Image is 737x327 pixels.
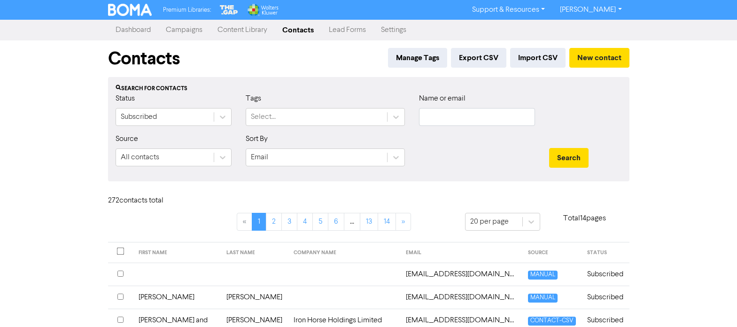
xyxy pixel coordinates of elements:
label: Source [116,133,138,145]
th: EMAIL [400,242,522,263]
span: CONTACT-CSV [528,317,576,326]
th: FIRST NAME [133,242,221,263]
h6: 272 contact s total [108,196,183,205]
img: Wolters Kluwer [247,4,279,16]
h1: Contacts [108,48,180,70]
label: Status [116,93,135,104]
a: Page 2 [266,213,282,231]
td: aaronbray28@gmail.com [400,286,522,309]
button: Export CSV [451,48,506,68]
div: Search for contacts [116,85,622,93]
div: 20 per page [470,216,509,227]
a: » [396,213,411,231]
a: Contacts [275,21,321,39]
a: Content Library [210,21,275,39]
div: Subscribed [121,111,157,123]
a: Settings [373,21,414,39]
button: Manage Tags [388,48,447,68]
span: MANUAL [528,294,558,303]
td: [PERSON_NAME] [133,286,221,309]
th: STATUS [582,242,629,263]
img: The Gap [218,4,239,16]
label: Tags [246,93,261,104]
th: COMPANY NAME [288,242,400,263]
a: Support & Resources [465,2,552,17]
a: [PERSON_NAME] [552,2,629,17]
a: Page 6 [328,213,344,231]
span: Premium Libraries: [163,7,211,13]
a: Campaigns [158,21,210,39]
td: Subscribed [582,286,629,309]
div: Select... [251,111,276,123]
label: Sort By [246,133,268,145]
button: Search [549,148,589,168]
a: Page 5 [312,213,328,231]
a: Lead Forms [321,21,373,39]
a: Page 13 [360,213,378,231]
button: Import CSV [510,48,566,68]
a: Page 1 is your current page [252,213,266,231]
span: MANUAL [528,271,558,280]
th: LAST NAME [221,242,288,263]
p: Total 14 pages [540,213,629,224]
img: BOMA Logo [108,4,152,16]
iframe: Chat Widget [690,282,737,327]
a: Page 3 [281,213,297,231]
a: Page 14 [378,213,396,231]
td: 26rows@gmail.com [400,263,522,286]
a: Dashboard [108,21,158,39]
th: SOURCE [522,242,582,263]
div: Email [251,152,268,163]
button: New contact [569,48,629,68]
div: All contacts [121,152,159,163]
td: [PERSON_NAME] [221,286,288,309]
label: Name or email [419,93,465,104]
a: Page 4 [297,213,313,231]
td: Subscribed [582,263,629,286]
